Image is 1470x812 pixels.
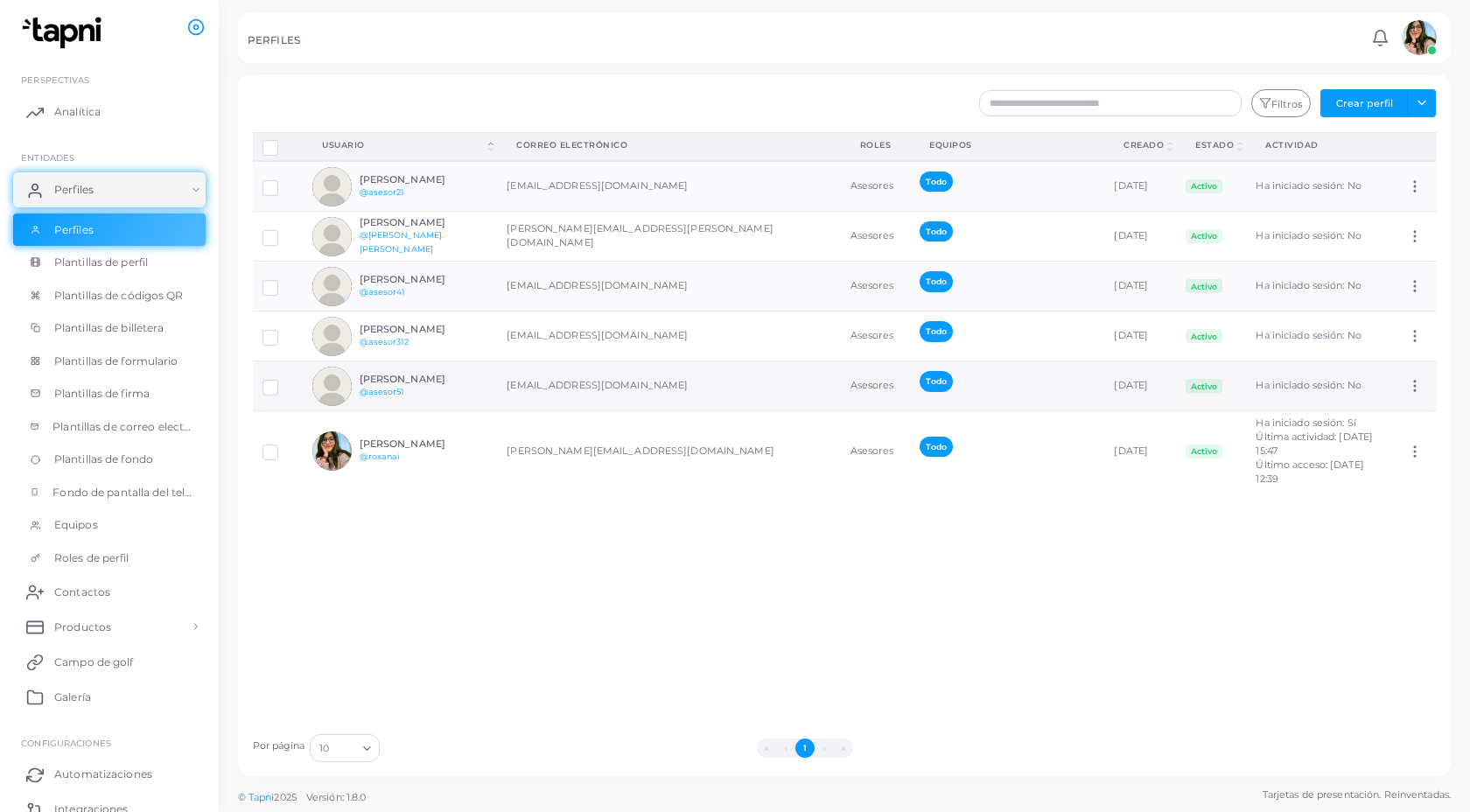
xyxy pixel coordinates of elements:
a: Analítica [13,94,206,129]
img: avatar [312,367,352,406]
font: [PERSON_NAME] [360,437,445,450]
font: [DATE] [1114,329,1148,341]
div: Buscar opción [310,734,380,762]
font: Asesores [850,179,893,192]
a: Productos [13,609,206,644]
font: [PERSON_NAME] [360,273,445,285]
font: Última actividad: [DATE] 15:47 [1256,430,1373,457]
input: Buscar opción [331,738,356,758]
a: @asesor21 [360,187,404,197]
font: © [238,791,246,803]
font: Ha iniciado sesión: No [1256,279,1361,291]
font: Todo [926,227,946,236]
font: Perfiles [54,183,94,196]
font: [EMAIL_ADDRESS][DOMAIN_NAME] [507,279,688,291]
font: Configuraciones [21,738,111,748]
font: Activo [1191,231,1218,241]
th: Selección de filas [253,132,304,161]
font: @roxanai [360,451,401,461]
font: Activo [1191,181,1218,191]
font: [DATE] [1114,179,1148,192]
button: Filtros [1251,89,1311,117]
a: Perfiles [13,172,206,207]
font: Plantillas de correo electrónico [52,420,219,433]
font: Activo [1191,332,1218,341]
font: Contactos [54,585,110,598]
font: Activo [1191,381,1218,391]
font: Ha iniciado sesión: No [1256,379,1361,391]
a: Plantillas de firma [13,377,206,410]
font: [DATE] [1114,444,1148,457]
font: Equipos [929,140,972,150]
font: [PERSON_NAME][EMAIL_ADDRESS][PERSON_NAME][DOMAIN_NAME] [507,222,773,248]
font: [PERSON_NAME] [360,216,445,228]
font: [EMAIL_ADDRESS][DOMAIN_NAME] [507,329,688,341]
a: Plantillas de fondo [13,443,206,476]
a: Plantillas de formulario [13,345,206,378]
button: Crear perfil [1320,89,1408,117]
a: Plantillas de perfil [13,246,206,279]
font: 10 [319,742,329,754]
font: [PERSON_NAME] [360,323,445,335]
font: ENTIDADES [21,152,74,163]
img: logo [16,17,113,49]
font: [EMAIL_ADDRESS][DOMAIN_NAME] [507,379,688,391]
font: Asesores [850,229,893,241]
font: Galería [54,690,91,703]
font: Equipos [54,518,98,531]
font: actividad [1265,140,1319,150]
font: Usuario [322,140,365,150]
font: PERFILES [248,34,300,46]
font: Estado [1195,140,1234,150]
a: @asesor41 [360,287,405,297]
font: Correo electrónico [516,140,627,150]
a: Roles de perfil [13,542,206,575]
ul: Paginación [385,738,1227,758]
font: 2025 [274,791,296,803]
font: Plantillas de formulario [54,354,178,367]
font: Asesores [850,279,893,291]
a: Galería [13,679,206,714]
font: Todo [926,326,946,336]
font: PERSPECTIVAS [21,74,89,85]
font: Campo de golf [54,655,133,668]
a: Tapni [248,791,275,803]
font: Roles [860,140,892,150]
font: Último acceso: [DATE] 12:39 [1256,458,1363,485]
a: Equipos [13,508,206,542]
font: Todo [926,376,946,386]
a: Plantillas de correo electrónico [13,410,206,444]
font: 1 [803,743,807,752]
font: Ha iniciado sesión: Sí [1256,416,1355,429]
a: Plantillas de billetera [13,311,206,345]
img: avatar [312,431,352,471]
font: Perfiles [54,223,94,236]
font: [DATE] [1114,229,1148,241]
a: @[PERSON_NAME].[PERSON_NAME] [360,230,444,254]
font: [EMAIL_ADDRESS][DOMAIN_NAME] [507,179,688,192]
font: Automatizaciones [54,767,152,780]
img: avatar [312,217,352,256]
a: @asesor312 [360,337,409,346]
font: Plantillas de códigos QR [54,289,184,302]
img: avatar [312,317,352,356]
font: Creado [1123,140,1164,150]
font: Ha iniciado sesión: No [1256,179,1361,192]
font: Todo [926,276,946,286]
font: Por página [253,739,305,752]
font: [PERSON_NAME] [360,373,445,385]
font: Todo [926,177,946,186]
a: Fondo de pantalla del teléfono [13,476,206,509]
font: Analítica [54,105,101,118]
a: @asesor51 [360,387,404,396]
font: Plantillas de firma [54,387,150,400]
font: [PERSON_NAME][EMAIL_ADDRESS][DOMAIN_NAME] [507,444,774,457]
font: Asesores [850,444,893,457]
font: [DATE] [1114,379,1148,391]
